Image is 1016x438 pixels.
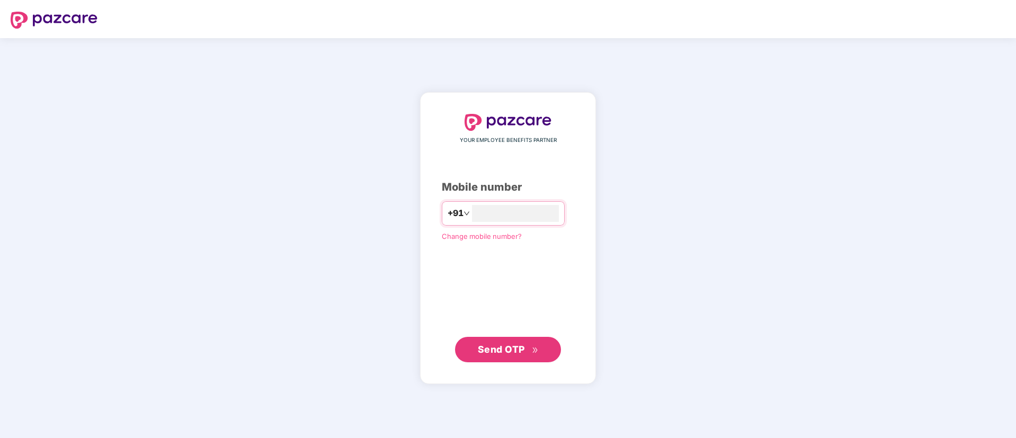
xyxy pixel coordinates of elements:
[532,347,539,354] span: double-right
[448,207,464,220] span: +91
[465,114,551,131] img: logo
[455,337,561,362] button: Send OTPdouble-right
[464,210,470,217] span: down
[442,179,574,195] div: Mobile number
[460,136,557,145] span: YOUR EMPLOYEE BENEFITS PARTNER
[442,232,522,240] a: Change mobile number?
[478,344,525,355] span: Send OTP
[11,12,97,29] img: logo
